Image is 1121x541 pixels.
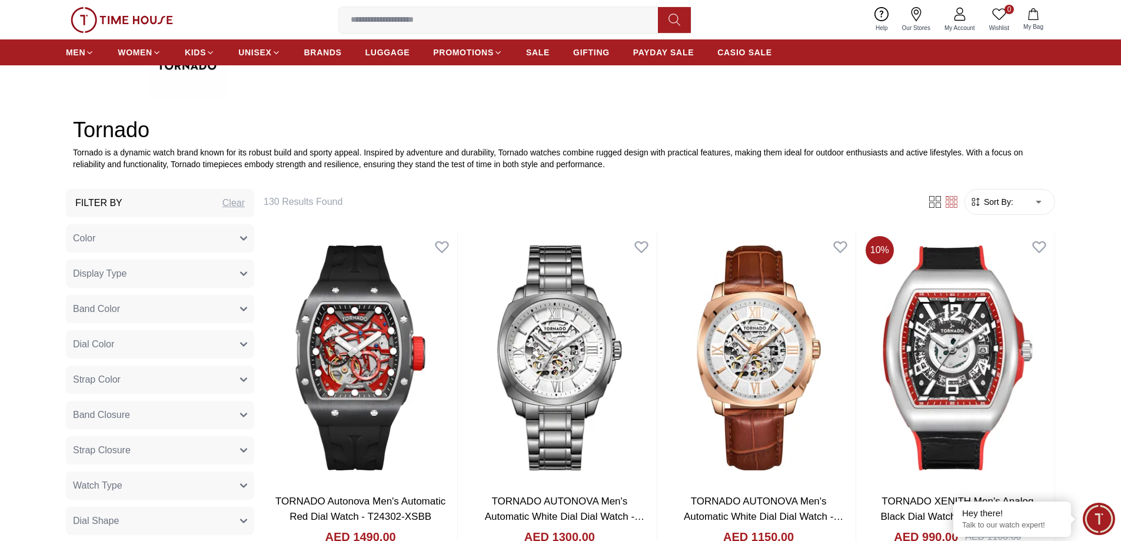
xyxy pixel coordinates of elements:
[264,231,457,484] img: TORNADO Autonova Men's Automatic Red Dial Watch - T24302-XSBB
[433,47,494,58] span: PROMOTIONS
[66,224,254,253] button: Color
[897,24,935,32] span: Our Stores
[73,514,119,528] span: Dial Shape
[1016,6,1050,34] button: My Bag
[71,7,173,33] img: ...
[238,47,271,58] span: UNISEX
[717,42,772,63] a: CASIO SALE
[573,42,610,63] a: GIFTING
[962,507,1062,519] div: Hey there!
[66,366,254,394] button: Strap Color
[73,373,121,387] span: Strap Color
[275,496,445,522] a: TORNADO Autonova Men's Automatic Red Dial Watch - T24302-XSBB
[66,472,254,500] button: Watch Type
[304,47,342,58] span: BRANDS
[984,24,1014,32] span: Wishlist
[433,42,503,63] a: PROMOTIONS
[73,408,130,422] span: Band Closure
[982,5,1016,35] a: 0Wishlist
[962,520,1062,530] p: Talk to our watch expert!
[66,401,254,429] button: Band Closure
[573,47,610,58] span: GIFTING
[66,47,85,58] span: MEN
[73,147,1048,170] p: Tornado is a dynamic watch brand known for its robust build and sporty appeal. Inspired by advent...
[73,302,120,316] span: Band Color
[185,47,206,58] span: KIDS
[871,24,893,32] span: Help
[118,42,161,63] a: WOMEN
[1083,503,1115,535] div: Chat Widget
[75,196,122,210] h3: Filter By
[881,496,1035,522] a: TORNADO XENITH Men's Analog Black Dial Watch - T25301-SLBBR
[866,236,894,264] span: 10 %
[304,42,342,63] a: BRANDS
[1019,22,1048,31] span: My Bag
[1004,5,1014,14] span: 0
[73,118,1048,142] h2: Tornado
[662,231,856,484] img: TORNADO AUTONOVA Men's Automatic White Dial Dial Watch - T7316-RLDW
[684,496,843,537] a: TORNADO AUTONOVA Men's Automatic White Dial Dial Watch - T7316-RLDW
[118,47,152,58] span: WOMEN
[463,231,656,484] img: TORNADO AUTONOVA Men's Automatic White Dial Dial Watch - T7316-XBXW
[895,5,937,35] a: Our Stores
[222,196,245,210] div: Clear
[73,337,114,351] span: Dial Color
[66,260,254,288] button: Display Type
[73,267,127,281] span: Display Type
[970,196,1013,208] button: Sort By:
[633,42,694,63] a: PAYDAY SALE
[717,47,772,58] span: CASIO SALE
[982,196,1013,208] span: Sort By:
[66,436,254,464] button: Strap Closure
[869,5,895,35] a: Help
[66,295,254,323] button: Band Color
[861,231,1055,484] img: TORNADO XENITH Men's Analog Black Dial Watch - T25301-SLBBR
[485,496,644,537] a: TORNADO AUTONOVA Men's Automatic White Dial Dial Watch - T7316-XBXW
[73,231,95,245] span: Color
[66,330,254,359] button: Dial Color
[73,479,122,493] span: Watch Type
[66,507,254,535] button: Dial Shape
[238,42,280,63] a: UNISEX
[66,42,94,63] a: MEN
[633,47,694,58] span: PAYDAY SALE
[940,24,980,32] span: My Account
[264,195,913,209] h6: 130 Results Found
[365,42,410,63] a: LUGGAGE
[526,47,550,58] span: SALE
[73,443,131,457] span: Strap Closure
[526,42,550,63] a: SALE
[365,47,410,58] span: LUGGAGE
[185,42,215,63] a: KIDS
